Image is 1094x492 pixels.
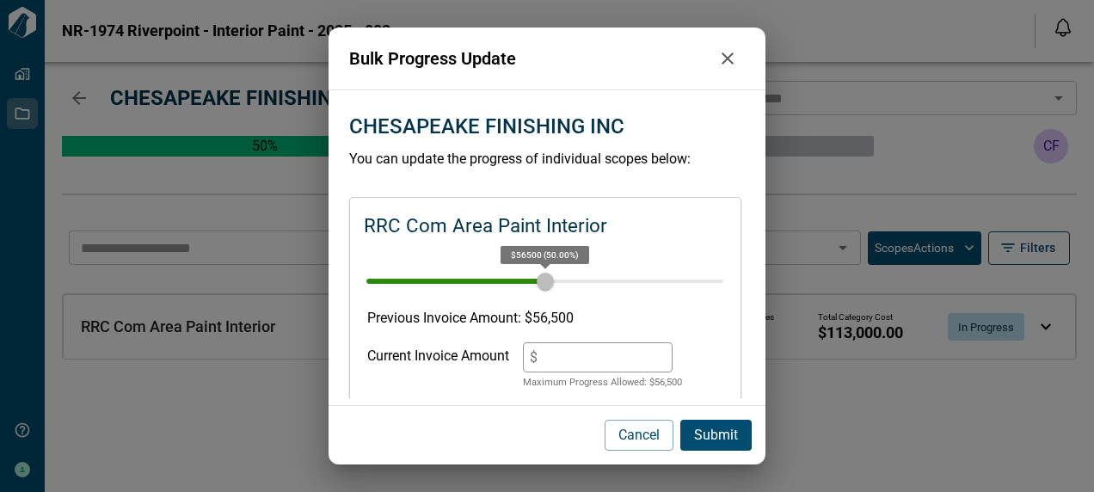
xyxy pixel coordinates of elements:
[605,420,673,451] button: Cancel
[530,349,538,366] span: $
[618,425,660,446] p: Cancel
[680,420,752,451] button: Submit
[523,376,682,391] p: Maximum Progress Allowed: $ 56,500
[367,342,509,391] div: Current Invoice Amount
[367,308,722,329] p: Previous Invoice Amount: $ 56,500
[349,149,746,169] p: You can update the progress of individual scopes below:
[349,111,624,142] p: CHESAPEAKE FINISHING INC
[349,46,711,71] p: Bulk Progress Update
[694,425,738,446] p: Submit
[364,212,607,241] p: RRC Com Area Paint Interior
